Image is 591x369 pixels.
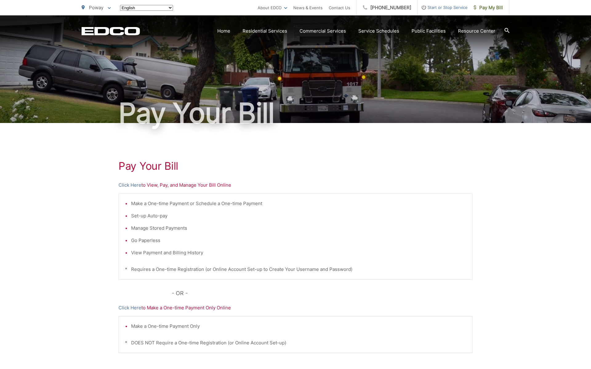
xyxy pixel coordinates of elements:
h1: Pay Your Bill [82,98,509,129]
a: Service Schedules [358,27,399,35]
li: Set-up Auto-pay [131,212,466,220]
li: Make a One-time Payment or Schedule a One-time Payment [131,200,466,207]
p: to View, Pay, and Manage Your Bill Online [119,181,472,189]
p: to Make a One-time Payment Only Online [119,304,472,311]
span: Pay My Bill [474,4,503,11]
a: Residential Services [243,27,287,35]
a: Contact Us [329,4,350,11]
h1: Pay Your Bill [119,160,472,172]
li: Manage Stored Payments [131,224,466,232]
a: Resource Center [458,27,495,35]
li: View Payment and Billing History [131,249,466,256]
li: Go Paperless [131,237,466,244]
a: News & Events [293,4,323,11]
p: - OR - [172,289,473,298]
span: Poway [89,5,103,10]
a: Click Here [119,304,141,311]
p: * Requires a One-time Registration (or Online Account Set-up to Create Your Username and Password) [125,266,466,273]
a: Click Here [119,181,141,189]
select: Select a language [120,5,173,11]
a: Commercial Services [300,27,346,35]
p: * DOES NOT Require a One-time Registration (or Online Account Set-up) [125,339,466,347]
a: About EDCO [258,4,287,11]
a: Public Facilities [412,27,446,35]
a: EDCD logo. Return to the homepage. [82,27,140,35]
a: Home [217,27,230,35]
li: Make a One-time Payment Only [131,323,466,330]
